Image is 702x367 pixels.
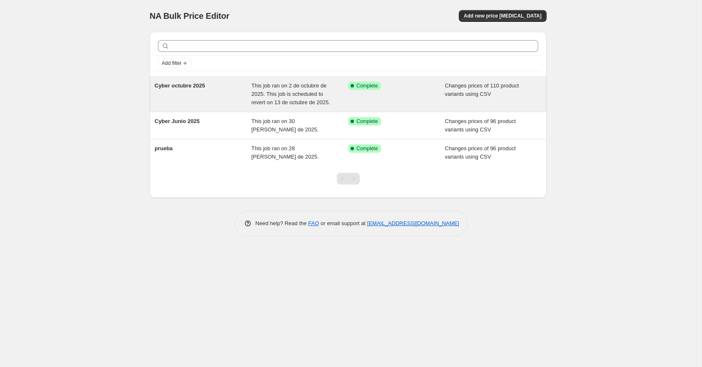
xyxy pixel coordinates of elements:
[155,118,200,124] span: Cyber Junio 2025
[445,118,516,133] span: Changes prices of 96 product variants using CSV
[308,220,319,226] a: FAQ
[162,60,181,67] span: Add filter
[459,10,547,22] button: Add new price [MEDICAL_DATA]
[255,220,308,226] span: Need help? Read the
[150,11,229,21] span: NA Bulk Price Editor
[445,82,519,97] span: Changes prices of 110 product variants using CSV
[155,145,173,151] span: prueba
[464,13,542,19] span: Add new price [MEDICAL_DATA]
[319,220,367,226] span: or email support at
[445,145,516,160] span: Changes prices of 96 product variants using CSV
[356,118,378,125] span: Complete
[367,220,459,226] a: [EMAIL_ADDRESS][DOMAIN_NAME]
[252,145,319,160] span: This job ran on 28 [PERSON_NAME] de 2025.
[252,82,331,105] span: This job ran on 2 de octubre de 2025. This job is scheduled to revert on 13 de octubre de 2025.
[337,173,360,185] nav: Pagination
[356,145,378,152] span: Complete
[252,118,319,133] span: This job ran on 30 [PERSON_NAME] de 2025.
[155,82,205,89] span: Cyber octubre 2025
[158,58,191,68] button: Add filter
[356,82,378,89] span: Complete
